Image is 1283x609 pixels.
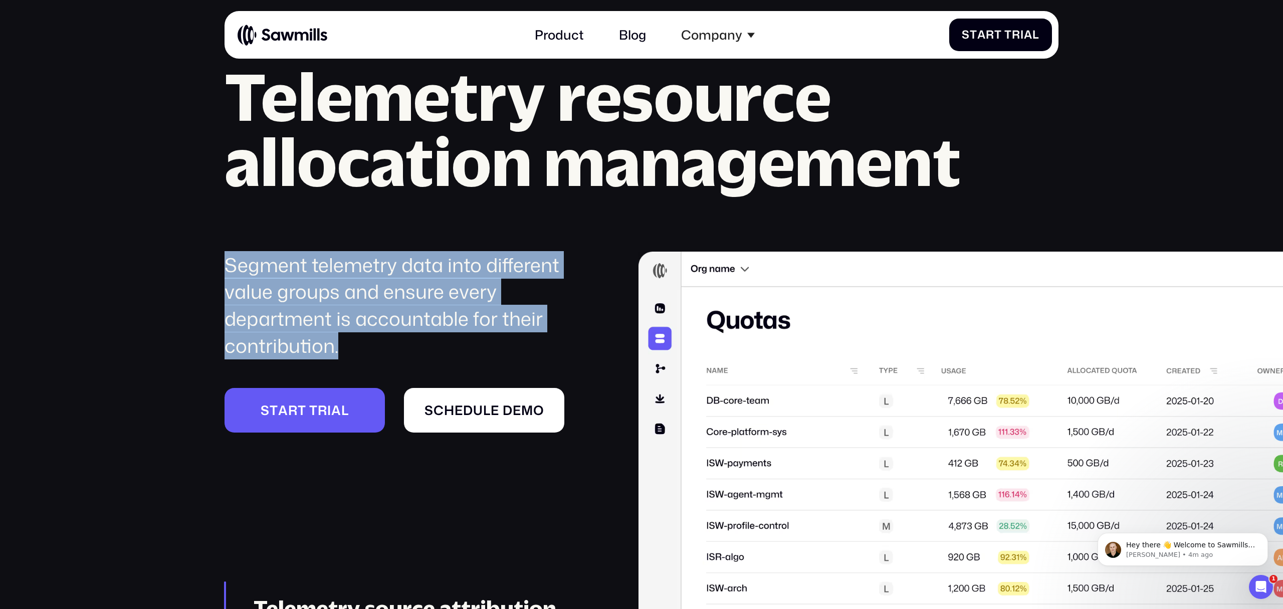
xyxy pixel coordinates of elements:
[327,402,331,418] span: i
[513,402,521,418] span: e
[473,402,483,418] span: u
[1004,28,1012,42] span: T
[1012,28,1020,42] span: r
[533,402,544,418] span: o
[503,402,513,418] span: d
[225,64,1058,193] h2: Telemetry resource allocation management
[1032,28,1039,42] span: l
[1024,28,1032,42] span: a
[270,402,278,418] span: t
[681,27,742,43] div: Company
[962,28,970,42] span: S
[404,388,564,432] a: Scheduledemo
[341,402,349,418] span: l
[318,402,327,418] span: r
[298,402,306,418] span: t
[521,402,533,418] span: m
[609,18,656,52] a: Blog
[970,28,977,42] span: t
[672,18,764,52] div: Company
[1269,575,1277,583] span: 1
[986,28,994,42] span: r
[525,18,593,52] a: Product
[288,402,298,418] span: r
[455,402,463,418] span: e
[309,402,318,418] span: t
[483,402,491,418] span: l
[1083,512,1283,582] iframe: Intercom notifications message
[278,402,288,418] span: a
[434,402,444,418] span: c
[949,19,1052,51] a: StartTrial
[463,402,473,418] span: d
[225,252,593,359] div: Segment telemetry data into different value groups and ensure every department is accountable for...
[1249,575,1273,599] iframe: Intercom live chat
[994,28,1002,42] span: t
[261,402,270,418] span: S
[331,402,341,418] span: a
[225,388,385,432] a: Starttrial
[444,402,455,418] span: h
[424,402,434,418] span: S
[491,402,499,418] span: e
[977,28,986,42] span: a
[1020,28,1024,42] span: i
